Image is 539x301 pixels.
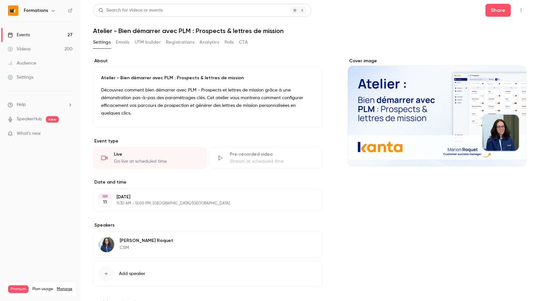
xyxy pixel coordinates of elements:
[103,199,107,205] p: 11
[116,37,129,47] button: Emails
[65,131,73,137] iframe: Noticeable Trigger
[116,201,288,206] p: 11:30 AM - 12:00 PM, [GEOGRAPHIC_DATA]/[GEOGRAPHIC_DATA]
[230,158,314,165] div: Stream at scheduled time
[114,151,198,158] div: Live
[93,261,322,287] button: Add speaker
[348,58,526,166] section: Cover image
[119,271,145,277] span: Add speaker
[17,116,42,123] a: SpeakerHub
[166,37,194,47] button: Registrations
[93,222,322,228] label: Speakers
[93,37,111,47] button: Settings
[230,151,314,158] div: Pre-recorded video
[98,7,163,14] div: Search for videos or events
[46,116,59,123] span: new
[93,147,206,169] div: LiveGo live at scheduled time
[93,138,322,144] p: Event type
[8,60,36,66] div: Audience
[135,37,161,47] button: UTM builder
[99,237,114,252] img: Marion Roquet
[24,7,48,14] h6: Formations
[114,158,198,165] div: Go live at scheduled time
[120,237,173,244] p: [PERSON_NAME] Roquet
[485,4,511,17] button: Share
[116,194,288,200] p: [DATE]
[8,74,33,81] div: Settings
[348,58,526,64] label: Cover image
[101,86,314,117] p: Découvrez comment bien démarrer avec PLM - Prospects et lettres de mission grâce à une démonstrat...
[57,287,72,292] a: Manage
[93,179,322,185] label: Date and time
[239,37,248,47] button: CTA
[93,27,526,35] h1: Atelier - Bien démarrer avec PLM : Prospects & lettres de mission
[17,130,41,137] span: What's new
[8,32,30,38] div: Events
[93,58,322,64] label: About
[101,75,314,81] p: Atelier - Bien démarrer avec PLM : Prospects & lettres de mission
[8,46,30,52] div: Videos
[200,37,219,47] button: Analytics
[209,147,322,169] div: Pre-recorded videoStream at scheduled time
[8,101,73,108] li: help-dropdown-opener
[120,245,173,251] p: CSM
[225,37,234,47] button: Polls
[8,5,18,16] img: Formations
[93,231,322,258] div: Marion Roquet[PERSON_NAME] RoquetCSM
[32,287,53,292] span: Plan usage
[8,285,29,293] span: Premium
[99,194,111,199] div: SEP
[17,101,26,108] span: Help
